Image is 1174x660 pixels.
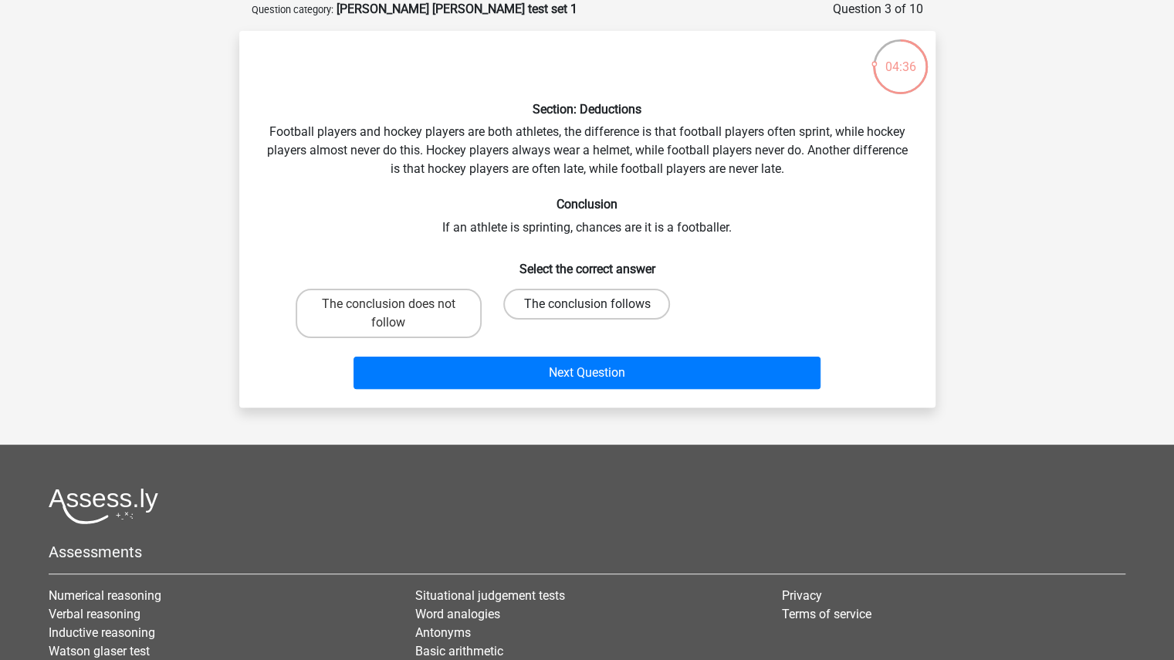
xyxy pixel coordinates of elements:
label: The conclusion does not follow [296,289,482,338]
a: Inductive reasoning [49,625,155,640]
h6: Section: Deductions [264,102,911,117]
div: 04:36 [871,38,929,76]
a: Terms of service [782,607,871,621]
img: Assessly logo [49,488,158,524]
small: Question category: [252,4,333,15]
h6: Conclusion [264,197,911,212]
h6: Select the correct answer [264,249,911,276]
a: Watson glaser test [49,644,150,658]
a: Situational judgement tests [415,588,565,603]
label: The conclusion follows [503,289,670,320]
a: Verbal reasoning [49,607,140,621]
a: Antonyms [415,625,471,640]
a: Numerical reasoning [49,588,161,603]
button: Next Question [354,357,820,389]
strong: [PERSON_NAME] [PERSON_NAME] test set 1 [337,2,577,16]
div: Football players and hockey players are both athletes, the difference is that football players of... [245,43,929,395]
a: Privacy [782,588,822,603]
h5: Assessments [49,543,1125,561]
a: Word analogies [415,607,500,621]
a: Basic arithmetic [415,644,503,658]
